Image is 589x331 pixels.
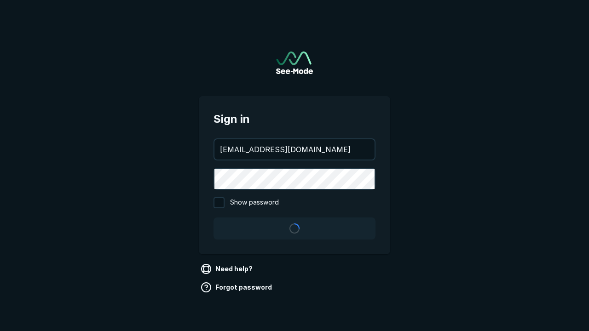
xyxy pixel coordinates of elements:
input: your@email.com [214,139,375,160]
a: Need help? [199,262,256,276]
span: Show password [230,197,279,208]
a: Go to sign in [276,51,313,74]
img: See-Mode Logo [276,51,313,74]
a: Forgot password [199,280,276,295]
span: Sign in [214,111,375,127]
